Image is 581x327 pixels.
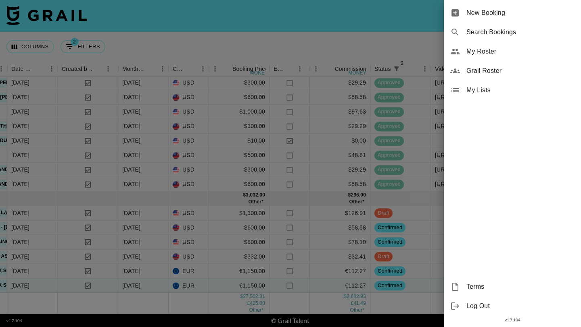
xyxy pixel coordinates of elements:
[444,23,581,42] div: Search Bookings
[444,277,581,296] div: Terms
[466,282,575,292] span: Terms
[444,61,581,81] div: Grail Roster
[444,42,581,61] div: My Roster
[444,81,581,100] div: My Lists
[444,316,581,324] div: v 1.7.104
[444,296,581,316] div: Log Out
[466,47,575,56] span: My Roster
[466,27,575,37] span: Search Bookings
[466,66,575,76] span: Grail Roster
[466,85,575,95] span: My Lists
[466,8,575,18] span: New Booking
[444,3,581,23] div: New Booking
[466,301,575,311] span: Log Out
